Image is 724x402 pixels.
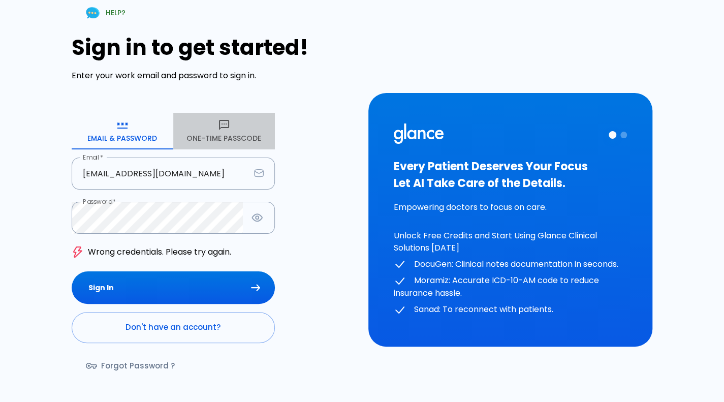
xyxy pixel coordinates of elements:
input: dr.ahmed@clinic.com [72,158,250,190]
button: One-Time Passcode [173,113,275,149]
button: Sign In [72,271,275,304]
p: Moramiz: Accurate ICD-10-AM code to reduce insurance hassle. [394,274,627,299]
p: Wrong credentials. Please try again. [88,246,231,258]
p: Empowering doctors to focus on care. [394,201,627,213]
h1: Sign in to get started! [72,35,356,60]
a: Don't have an account? [72,312,275,343]
img: Chat Support [84,4,102,22]
button: Email & Password [72,113,173,149]
h3: Every Patient Deserves Your Focus Let AI Take Care of the Details. [394,158,627,192]
label: Email [83,153,103,162]
p: Sanad: To reconnect with patients. [394,303,627,316]
label: Password [83,197,116,206]
p: Enter your work email and password to sign in. [72,70,356,82]
p: DocuGen: Clinical notes documentation in seconds. [394,258,627,271]
p: Unlock Free Credits and Start Using Glance Clinical Solutions [DATE] [394,230,627,254]
a: Forgot Password ? [72,351,191,381]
